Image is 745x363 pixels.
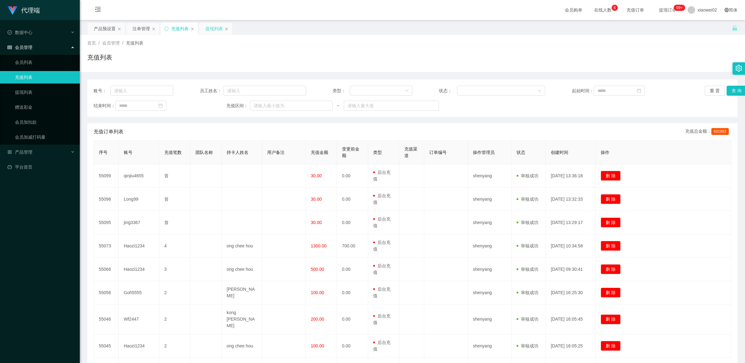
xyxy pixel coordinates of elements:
span: 审核成功 [517,197,538,202]
span: 团队名称 [195,150,213,155]
a: 赠送彩金 [15,101,75,113]
td: ong chee hou [222,234,262,258]
td: 0.00 [337,188,368,211]
span: 产品管理 [7,150,32,155]
div: 充值列表 [171,23,189,35]
a: 会员列表 [15,56,75,69]
span: 200.00 [311,317,324,322]
td: 55096 [94,188,119,211]
span: 后台充值 [373,240,391,251]
td: 2 [159,334,190,358]
span: 状态： [439,88,457,94]
i: 图标: calendar [637,88,641,93]
td: 0.00 [337,164,368,188]
span: 充值区间： [226,103,250,109]
button: 重 置 [705,86,725,96]
span: ~ [333,103,344,109]
span: 后台充值 [373,263,391,275]
i: 图标: calendar [158,103,163,108]
input: 请输入 [223,86,306,96]
span: 后台充值 [373,340,391,351]
td: [DATE] 13:32:33 [546,188,596,211]
td: 2 [159,281,190,304]
td: 0.00 [337,334,368,358]
span: 提现订单 [656,8,680,12]
span: 后台充值 [373,217,391,228]
button: 删 除 [601,217,621,227]
span: 后台充值 [373,313,391,325]
td: 55046 [94,304,119,334]
span: 1300.00 [311,243,327,248]
input: 请输入最大值 [344,101,439,111]
a: 会员加扣款 [15,116,75,128]
i: 图标: close [225,27,228,31]
td: 首 [159,211,190,234]
td: 55066 [94,258,119,281]
h1: 充值列表 [87,53,112,62]
img: logo.9652507e.png [7,6,17,15]
td: 0.00 [337,258,368,281]
span: 审核成功 [517,220,538,225]
div: 充值总金额： [685,128,731,136]
span: 订单编号 [429,150,447,155]
button: 删 除 [601,314,621,324]
td: [DATE] 10:34:58 [546,234,596,258]
td: [PERSON_NAME] [222,281,262,304]
td: [DATE] 16:05:25 [546,334,596,358]
span: 首页 [87,41,96,45]
td: Wf2447 [119,304,159,334]
i: 图标: global [724,8,729,12]
button: 删 除 [601,341,621,351]
i: 图标: sync [164,26,169,31]
td: 0.00 [337,281,368,304]
span: 会员管理 [7,45,32,50]
span: 数据中心 [7,30,32,35]
i: 图标: appstore-o [7,150,12,154]
i: 图标: unlock [732,25,738,31]
i: 图标: menu-fold [87,0,108,20]
div: 产品预设置 [94,23,116,35]
span: 充值渠道 [404,146,417,158]
td: 55073 [94,234,119,258]
td: 55045 [94,334,119,358]
td: 首 [159,164,190,188]
span: 审核成功 [517,290,538,295]
button: 删 除 [601,241,621,251]
td: 3 [159,258,190,281]
i: 图标: close [190,27,194,31]
td: 首 [159,188,190,211]
td: shenyang [468,304,512,334]
td: shenyang [468,188,512,211]
td: 55095 [94,211,119,234]
td: ong chee hou [222,334,262,358]
a: 提现列表 [15,86,75,98]
td: shenyang [468,334,512,358]
span: 充值金额 [311,150,328,155]
i: 图标: check-circle-o [7,30,12,35]
td: 55056 [94,281,119,304]
span: 充值订单列表 [94,128,123,136]
span: 601863 [711,128,729,135]
span: 审核成功 [517,343,538,348]
span: 后台充值 [373,193,391,205]
p: 6 [613,5,616,11]
td: [DATE] 13:29:17 [546,211,596,234]
td: 2 [159,304,190,334]
i: 图标: setting [735,65,742,72]
span: 创建时间 [551,150,568,155]
td: Haozi1234 [119,334,159,358]
td: shenyang [468,234,512,258]
span: 操作管理员 [473,150,495,155]
i: 图标: close [118,27,121,31]
div: 注单管理 [132,23,150,35]
a: 代理端 [7,7,40,12]
span: 30.00 [311,173,322,178]
i: 图标: down [538,89,541,93]
i: 图标: down [405,89,409,93]
td: [DATE] 13:36:18 [546,164,596,188]
span: 审核成功 [517,317,538,322]
span: 操作 [601,150,609,155]
span: / [99,41,100,45]
span: 结束时间： [94,103,115,109]
span: 用户备注 [267,150,285,155]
